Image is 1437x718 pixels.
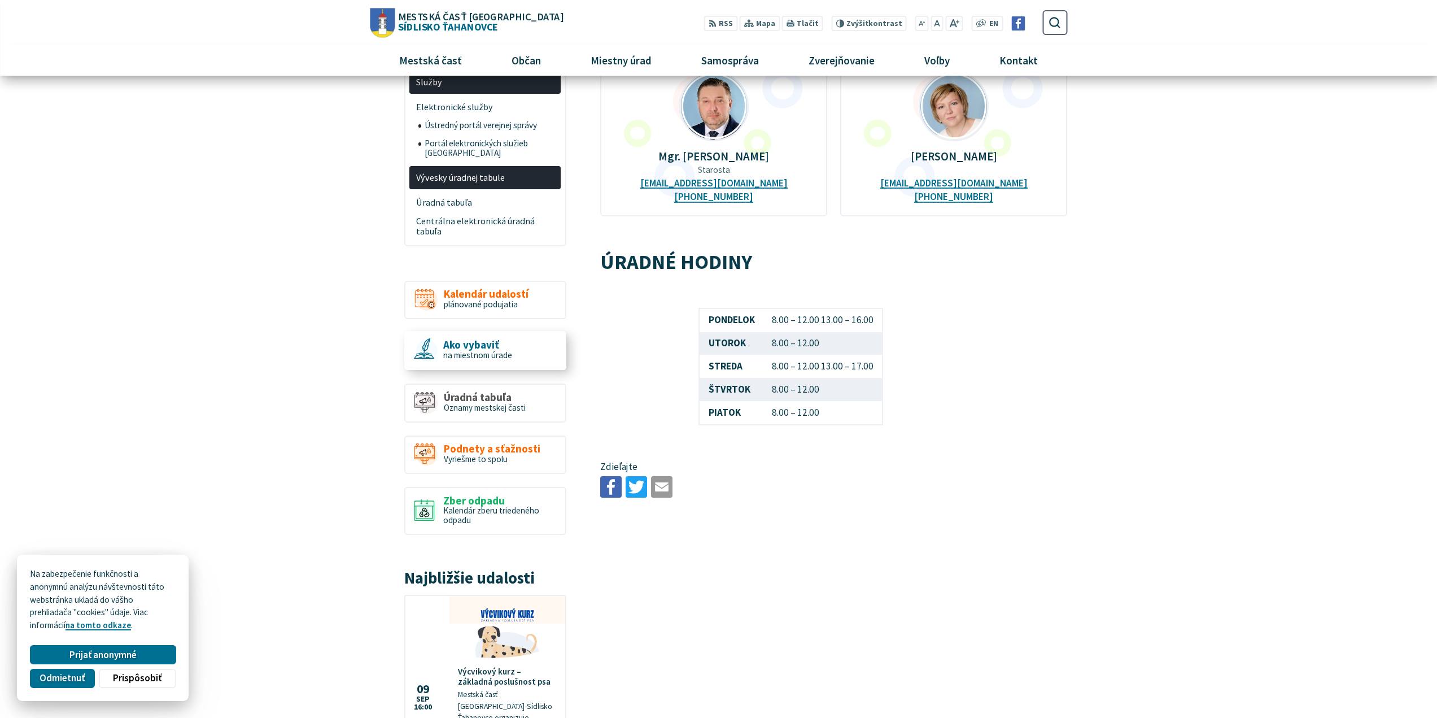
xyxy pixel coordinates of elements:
[640,177,788,189] a: [EMAIL_ADDRESS][DOMAIN_NAME]
[409,166,561,189] a: Vývesky úradnej tabule
[409,71,561,94] a: Služby
[831,16,906,31] button: Zvýšiťkontrast
[507,45,545,76] span: Občan
[600,460,981,475] p: Zdieľajte
[395,11,563,32] span: Sídlisko Ťahanovce
[395,45,466,76] span: Mestská časť
[370,8,563,37] a: Logo Sídlisko Ťahanovce, prejsť na domovskú stránku.
[600,249,752,275] strong: ÚRADNÉ HODINY
[404,436,566,475] a: Podnety a sťažnosti Vyriešme to spolu
[444,391,526,403] span: Úradná tabuľa
[416,168,554,187] span: Vývesky úradnej tabule
[370,8,395,37] img: Prejsť na domovskú stránku
[805,45,879,76] span: Zverejňovanie
[443,505,539,525] span: Kalendár zberu triedeného odpadu
[763,401,883,425] td: 8.00 – 12.00
[416,98,554,116] span: Elektronické služby
[99,669,176,688] button: Prispôsobiť
[719,18,733,30] span: RSS
[709,337,746,349] strong: UTOROK
[443,350,512,360] span: na miestnom úrade
[458,667,557,687] h4: Výcvikový kurz – základná poslušnosť psa
[418,134,561,162] a: Portál elektronických služieb [GEOGRAPHIC_DATA]
[945,16,963,31] button: Zväčšiť veľkosť písma
[444,299,518,310] span: plánované podujatia
[979,45,1059,76] a: Kontakt
[416,73,554,92] span: Služby
[697,45,763,76] span: Samospráva
[444,288,528,300] span: Kalendár udalostí
[756,18,775,30] span: Mapa
[414,695,432,703] span: sep
[846,19,868,28] span: Zvýšiť
[444,443,540,455] span: Podnety a sťažnosti
[425,116,554,134] span: Ústredný portál verejnej správy
[914,191,993,203] a: [PHONE_NUMBER]
[681,45,780,76] a: Samospráva
[443,495,557,507] span: Zber odpadu
[763,378,883,401] td: 8.00 – 12.00
[570,45,672,76] a: Miestny úrad
[416,194,554,212] span: Úradná tabuľa
[846,19,902,28] span: kontrast
[1011,16,1025,31] img: Prejsť na Facebook stránku
[619,150,809,163] p: Mgr. [PERSON_NAME]
[378,45,482,76] a: Mestská časť
[404,331,566,370] a: Ako vybaviť na miestnom úrade
[404,569,566,587] h3: Najbližšie udalosti
[30,645,176,664] button: Prijať anonymné
[404,487,566,535] a: Zber odpadu Kalendár zberu triedeného odpadu
[444,402,526,413] span: Oznamy mestskej časti
[763,332,883,355] td: 8.00 – 12.00
[491,45,561,76] a: Občan
[409,194,561,212] a: Úradná tabuľa
[782,16,823,31] button: Tlačiť
[709,360,742,372] strong: STREDA
[709,406,741,419] strong: PIATOK
[986,18,1002,30] a: EN
[763,308,883,332] td: 8.00 – 12.00 13.00 – 16.00
[989,18,998,30] span: EN
[113,672,161,684] span: Prispôsobiť
[995,45,1042,76] span: Kontakt
[414,684,432,695] span: 09
[763,355,883,378] td: 8.00 – 12.00 13.00 – 17.00
[740,16,780,31] a: Mapa
[586,45,656,76] span: Miestny úrad
[425,134,554,162] span: Portál elektronických služieb [GEOGRAPHIC_DATA]
[859,150,1049,163] p: [PERSON_NAME]
[681,73,748,140] img: Mgr.Ing. Miloš Ihnát_mini
[418,116,561,134] a: Ústredný portál verejnej správy
[674,191,753,203] a: [PHONE_NUMBER]
[409,98,561,116] a: Elektronické služby
[904,45,971,76] a: Voľby
[404,384,566,423] a: Úradná tabuľa Oznamy mestskej časti
[404,281,566,320] a: Kalendár udalostí plánované podujatia
[444,454,508,464] span: Vyriešme to spolu
[880,177,1028,189] a: [EMAIL_ADDRESS][DOMAIN_NAME]
[651,476,672,498] img: Zdieľať e-mailom
[619,165,809,175] p: Starosta
[920,73,987,140] img: Zemková_a
[416,212,554,241] span: Centrálna elektronická úradná tabuľa
[797,19,818,28] span: Tlačiť
[30,669,94,688] button: Odmietnuť
[69,649,137,661] span: Prijať anonymné
[65,620,131,630] a: na tomto odkaze
[709,314,755,326] strong: PONDELOK
[704,16,737,31] a: RSS
[398,11,563,21] span: Mestská časť [GEOGRAPHIC_DATA]
[40,672,85,684] span: Odmietnuť
[931,16,943,31] button: Nastaviť pôvodnú veľkosť písma
[600,476,622,498] img: Zdieľať na Facebooku
[709,383,750,395] strong: ŠTVRTOK
[409,212,561,241] a: Centrálna elektronická úradná tabuľa
[788,45,896,76] a: Zverejňovanie
[626,476,647,498] img: Zdieľať na Twitteri
[443,339,512,351] span: Ako vybaviť
[30,568,176,632] p: Na zabezpečenie funkčnosti a anonymnú analýzu návštevnosti táto webstránka ukladá do vášho prehli...
[414,703,432,711] span: 16:00
[920,45,954,76] span: Voľby
[915,16,929,31] button: Zmenšiť veľkosť písma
